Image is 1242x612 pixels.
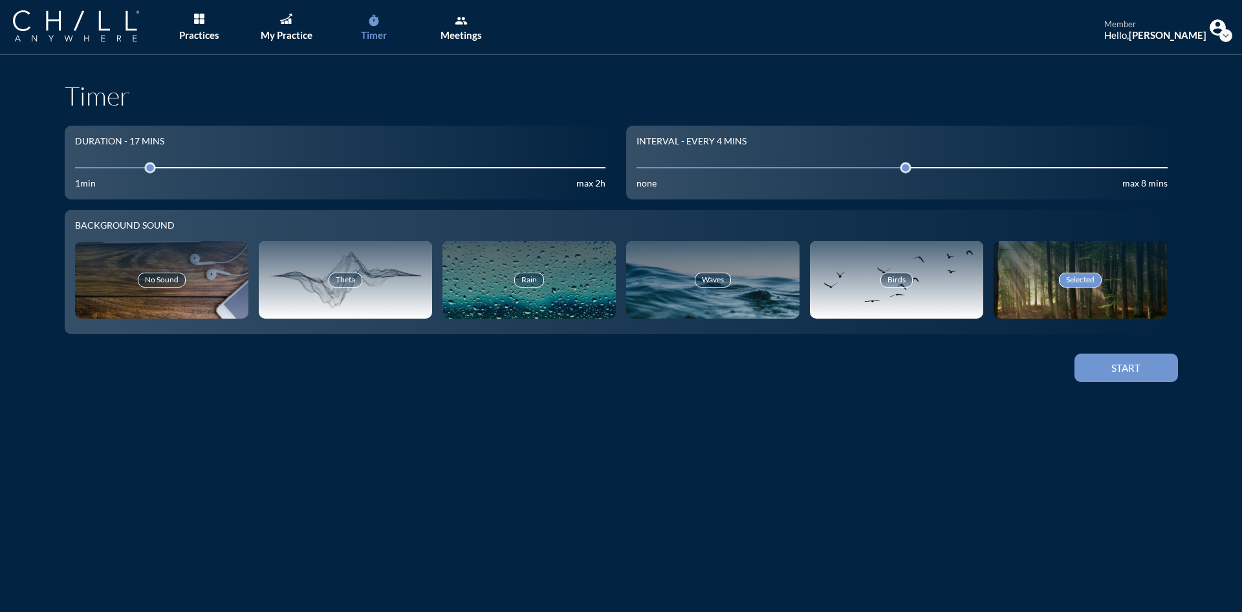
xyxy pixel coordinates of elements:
div: max 8 mins [1122,178,1168,189]
div: max 2h [576,178,605,189]
div: Interval - Every 4 mins [637,136,746,147]
div: My Practice [261,29,312,41]
h1: Timer [65,80,1178,111]
img: Profile icon [1210,19,1226,36]
div: Timer [361,29,387,41]
div: Practices [179,29,219,41]
i: group [455,14,468,27]
div: 1min [75,178,96,189]
div: No Sound [138,273,186,287]
div: Waves [695,273,731,287]
div: member [1104,19,1206,30]
div: Theta [329,273,362,287]
strong: [PERSON_NAME] [1129,29,1206,41]
div: Rain [514,273,544,287]
div: Meetings [441,29,482,41]
div: Selected [1059,273,1102,287]
div: Start [1097,362,1155,374]
a: Company Logo [13,10,165,43]
button: Start [1074,354,1178,382]
div: Hello, [1104,29,1206,41]
div: Duration - 17 mins [75,136,164,147]
img: Company Logo [13,10,139,41]
div: none [637,178,657,189]
div: Birds [880,273,913,287]
i: timer [367,14,380,27]
img: Graph [280,14,292,24]
img: List [194,14,204,24]
div: Background sound [75,220,1168,231]
i: expand_more [1219,29,1232,42]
